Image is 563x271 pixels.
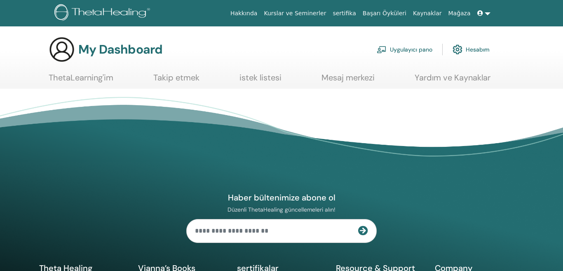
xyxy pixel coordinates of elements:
a: Başarı Öyküleri [359,6,410,21]
img: cog.svg [453,42,462,57]
img: logo.png [54,4,153,23]
a: Kaynaklar [410,6,445,21]
a: Mağaza [445,6,474,21]
img: generic-user-icon.jpg [49,36,75,63]
h4: Haber bültenimize abone ol [186,192,377,203]
a: Uygulayıcı pano [377,40,432,59]
a: Hesabım [453,40,490,59]
a: ThetaLearning'im [49,73,113,89]
a: Takip etmek [153,73,199,89]
a: Yardım ve Kaynaklar [415,73,490,89]
a: istek listesi [239,73,281,89]
p: Düzenli ThetaHealing güncellemeleri alın! [186,206,377,213]
img: chalkboard-teacher.svg [377,46,387,53]
a: sertifika [329,6,359,21]
a: Hakkında [227,6,261,21]
a: Kurslar ve Seminerler [260,6,329,21]
h3: My Dashboard [78,42,162,57]
a: Mesaj merkezi [321,73,375,89]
